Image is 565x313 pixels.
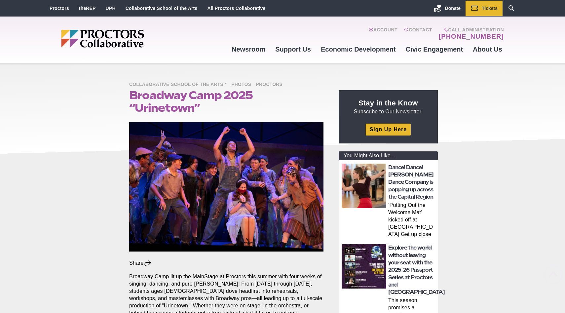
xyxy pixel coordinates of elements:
span: Collaborative School of the Arts * [129,81,230,89]
a: Back to Top [545,267,558,280]
span: Tickets [482,6,498,11]
a: Tickets [466,1,503,16]
span: Proctors [256,81,286,89]
a: Proctors [50,6,69,11]
span: Photos [231,81,254,89]
span: Call Administration [437,27,504,32]
p: ‘Putting Out the Welcome Mat’ kicked off at [GEOGRAPHIC_DATA] Get up close and personal with the ... [388,202,436,239]
a: [PHONE_NUMBER] [439,32,504,40]
strong: Stay in the Know [358,99,418,107]
a: Donate [429,1,466,16]
a: Dance! Dance! [PERSON_NAME] Dance Company is popping up across the Capital Region [388,164,433,200]
a: Contact [404,27,432,40]
h1: Broadway Camp 2025 “Urinetown” [129,89,323,114]
img: thumbnail: Explore the world without leaving your seat with the 2025-26 Passport Series at Procto... [342,244,386,289]
a: UPH [106,6,116,11]
a: Collaborative School of the Arts [126,6,198,11]
a: All Proctors Collaborative [207,6,265,11]
a: Newsroom [227,40,270,58]
a: Account [369,27,397,40]
div: You Might Also Like... [339,151,438,160]
a: Photos [231,81,254,87]
a: Civic Engagement [401,40,468,58]
a: Proctors [256,81,286,87]
a: Search [503,1,520,16]
a: Collaborative School of the Arts * [129,81,230,87]
img: thumbnail: Dance! Dance! Ellen Sinopoli Dance Company is popping up across the Capital Region [342,164,386,208]
p: Subscribe to Our Newsletter. [347,98,430,115]
span: Donate [445,6,461,11]
img: Proctors logo [61,30,195,48]
a: theREP [79,6,96,11]
a: About Us [468,40,507,58]
a: Sign Up Here [366,124,411,135]
a: Explore the world without leaving your seat with the 2025-26 Passport Series at Proctors and [GEO... [388,245,445,295]
div: Share [129,259,152,267]
a: Economic Development [316,40,401,58]
a: Support Us [270,40,316,58]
